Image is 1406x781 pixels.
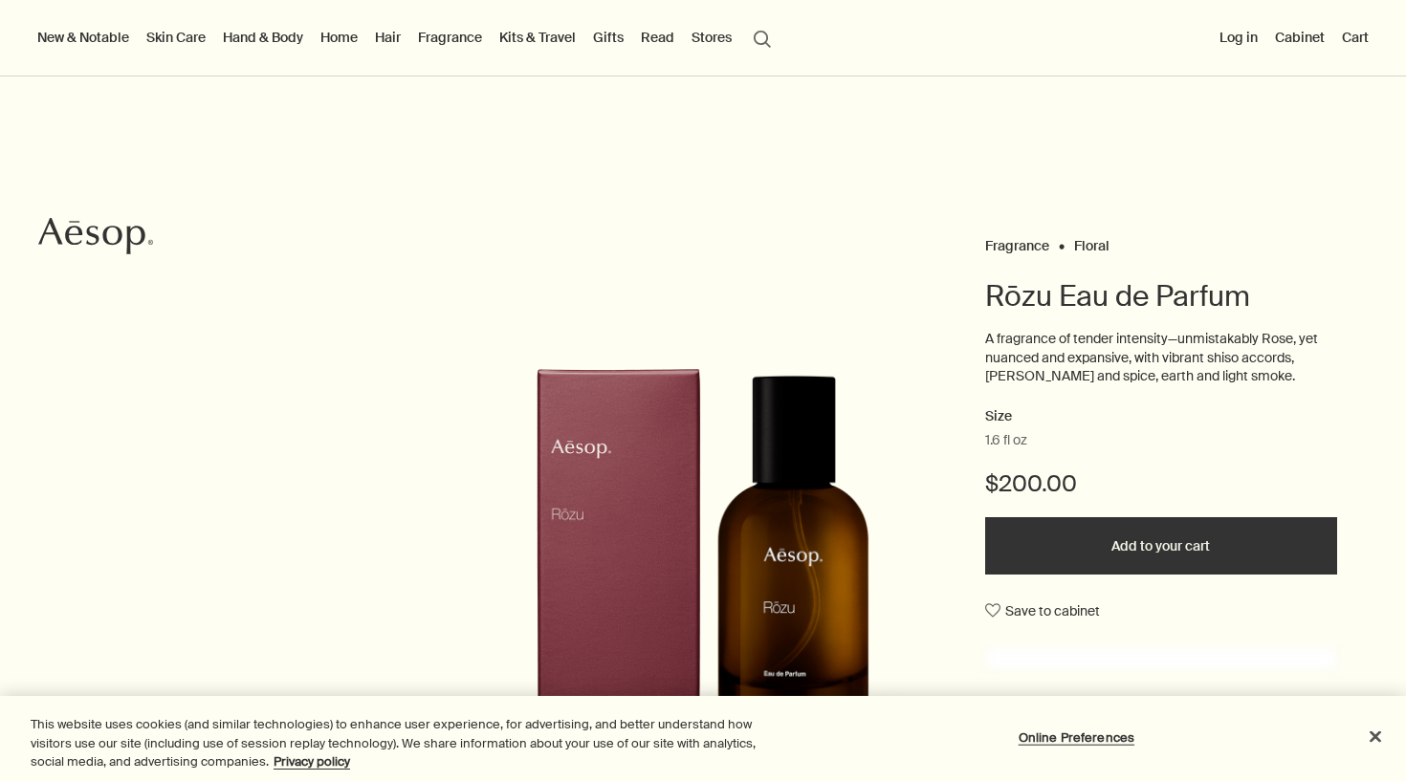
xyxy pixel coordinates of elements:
button: Save to cabinet [985,594,1100,628]
button: Add to your cart - $200.00 [985,517,1337,575]
button: Log in [1216,25,1262,50]
svg: Aesop [38,217,153,255]
button: New & Notable [33,25,133,50]
a: Aesop [33,212,158,265]
h1: Rōzu Eau de Parfum [985,277,1337,315]
button: Open search [745,19,780,55]
a: Hand & Body [219,25,307,50]
a: Fragrance [414,25,486,50]
a: Hair [371,25,405,50]
div: This website uses cookies (and similar technologies) to enhance user experience, for advertising,... [31,715,774,771]
a: More information about your privacy, opens in a new tab [274,753,350,770]
a: Gifts [589,25,627,50]
img: Back of Aesop Rōzu Eau de Parfum outer carton packaging [498,368,919,778]
button: Stores [688,25,736,50]
a: Cabinet [1271,25,1329,50]
button: Online Preferences, Opens the preference center dialog [1017,718,1136,756]
span: 1.6 fl oz [985,431,1027,450]
span: $200.00 [985,468,1077,499]
a: Skin Care [143,25,209,50]
p: A fragrance of tender intensity—unmistakably Rose, yet nuanced and expansive, with vibrant shiso ... [985,330,1337,386]
a: Fragrance [985,237,1049,246]
button: Close [1354,715,1396,757]
button: Cart [1338,25,1373,50]
a: Read [637,25,678,50]
a: Home [317,25,362,50]
h2: Size [985,405,1337,428]
a: Floral [1074,237,1109,246]
a: Kits & Travel [495,25,580,50]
